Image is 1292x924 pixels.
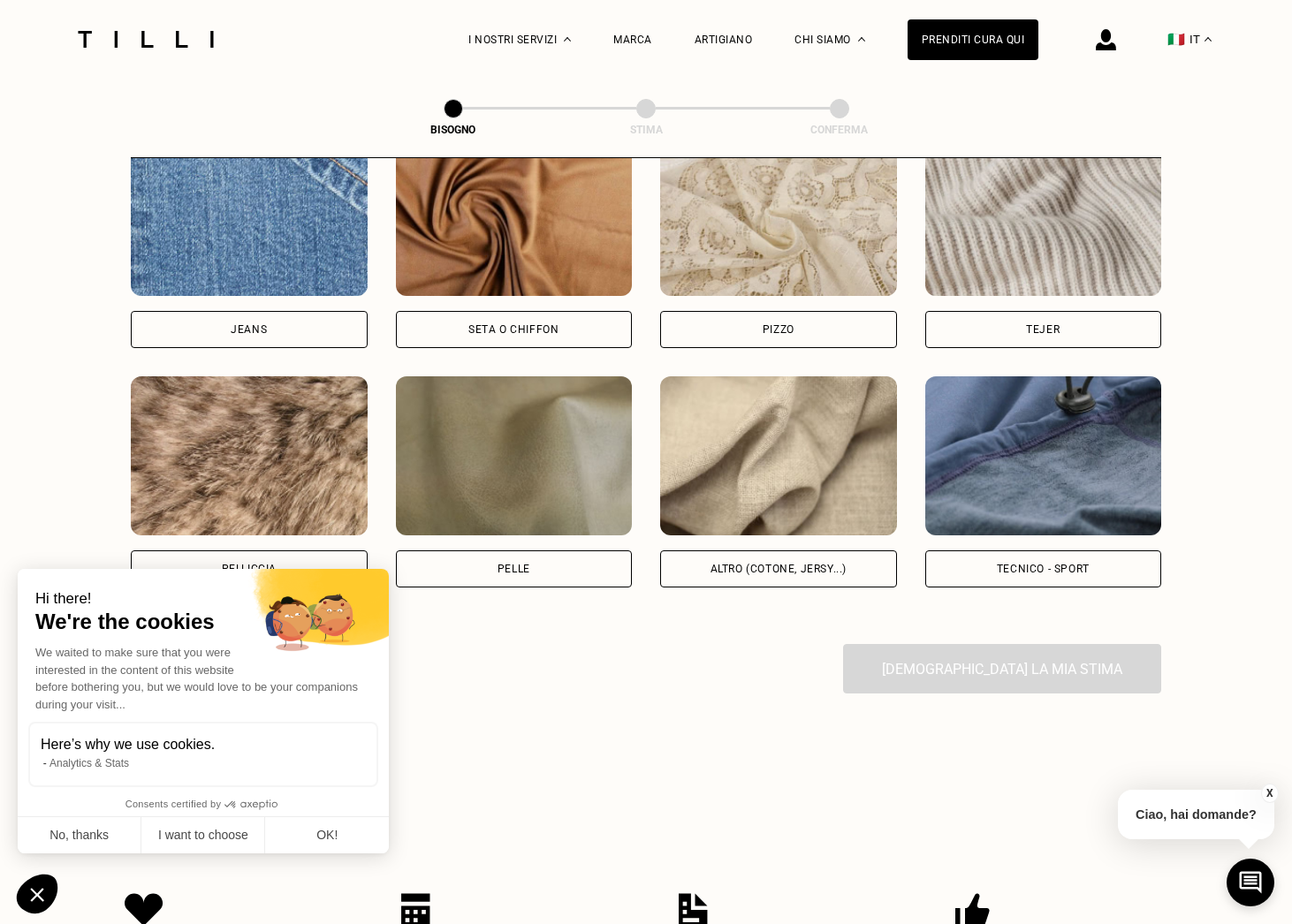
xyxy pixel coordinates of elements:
[468,324,559,335] div: Seta o chiffon
[1118,790,1274,839] p: Ciao, hai domande?
[660,376,897,535] img: Tilli retouche vos vêtements en Altro (cotone, jersy...)
[908,19,1039,60] a: Prenditi cura qui
[222,564,277,574] div: Pelliccia
[231,324,267,335] div: Jeans
[72,31,220,48] img: Logo del servizio di sartoria Tilli
[396,137,633,296] img: Tilli retouche vos vêtements en Seta o chiffon
[858,37,865,42] img: Menu a discesa su
[558,124,734,136] div: Stima
[695,34,753,46] a: Artigiano
[1167,31,1185,48] span: 🇮🇹
[925,137,1162,296] img: Tilli retouche vos vêtements en Tejer
[925,376,1162,535] img: Tilli retouche vos vêtements en Tecnico - Sport
[131,137,368,296] img: Tilli retouche vos vêtements en Jeans
[564,37,571,42] img: Menu a tendina
[660,137,897,296] img: Tilli retouche vos vêtements en Pizzo
[1096,29,1116,50] img: icona di accesso
[1205,37,1212,42] img: menu déroulant
[498,564,530,574] div: Pelle
[613,34,652,46] a: Marca
[365,124,542,136] div: Bisogno
[751,124,928,136] div: Conferma
[131,376,368,535] img: Tilli retouche vos vêtements en Pelliccia
[763,324,794,335] div: Pizzo
[997,564,1090,574] div: Tecnico - Sport
[711,564,847,574] div: Altro (cotone, jersy...)
[1026,324,1060,335] div: Tejer
[396,376,633,535] img: Tilli retouche vos vêtements en Pelle
[1261,784,1279,803] button: X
